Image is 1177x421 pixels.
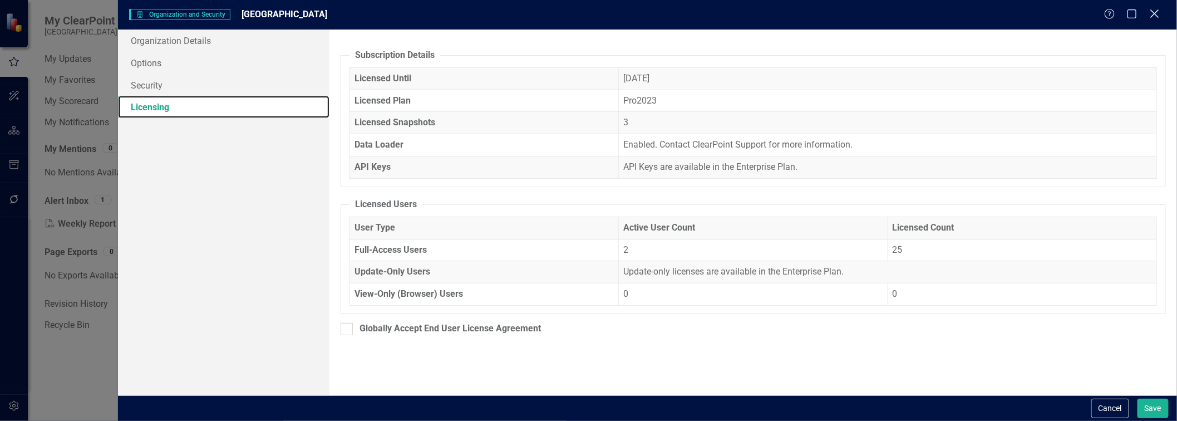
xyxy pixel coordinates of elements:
td: Update-only licenses are available in the Enterprise Plan. [619,261,1157,283]
th: Licensed Count [888,217,1156,239]
button: Cancel [1091,399,1129,418]
td: 0 [888,283,1156,306]
th: Licensed Plan [350,90,619,112]
td: API Keys are available in the Enterprise Plan. [619,156,1157,179]
td: Enabled. Contact ClearPoint Support for more information. [619,134,1157,156]
th: View-Only (Browser) Users [350,283,619,306]
legend: Licensed Users [349,198,422,211]
button: Save [1137,399,1169,418]
th: Licensed Until [350,67,619,90]
th: Update-Only Users [350,261,619,283]
th: User Type [350,217,619,239]
div: Globally Accept End User License Agreement [359,322,541,335]
span: [GEOGRAPHIC_DATA] [242,9,327,19]
th: Licensed Snapshots [350,112,619,134]
a: Options [118,52,330,74]
th: API Keys [350,156,619,179]
td: [DATE] [619,67,1157,90]
a: Organization Details [118,30,330,52]
td: 2 [619,239,888,261]
td: 25 [888,239,1156,261]
a: Security [118,74,330,96]
th: Data Loader [350,134,619,156]
span: Organization and Security [129,9,230,20]
td: 3 [619,112,1157,134]
legend: Subscription Details [349,49,440,62]
td: Pro2023 [619,90,1157,112]
td: 0 [619,283,888,306]
th: Full-Access Users [350,239,619,261]
a: Licensing [118,96,330,118]
th: Active User Count [619,217,888,239]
